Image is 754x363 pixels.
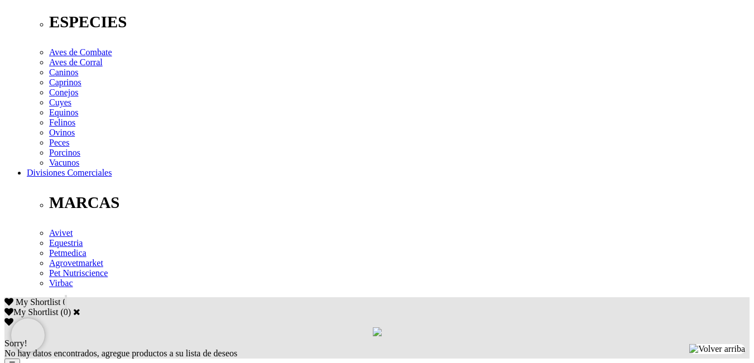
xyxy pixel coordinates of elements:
[4,338,750,359] div: No hay datos encontrados, agregue productos a su lista de deseos
[11,318,45,352] iframe: Brevo live chat
[49,88,78,97] a: Conejos
[49,278,73,288] a: Virbac
[49,13,750,31] p: ESPECIES
[49,258,103,268] a: Agrovetmarket
[49,128,75,137] a: Ovinos
[373,327,382,336] img: loading.gif
[73,307,80,316] a: Cerrar
[63,297,67,307] span: 0
[49,158,79,167] a: Vacunos
[49,78,81,87] a: Caprinos
[49,47,112,57] a: Aves de Combate
[49,98,71,107] a: Cuyes
[49,138,69,147] a: Peces
[689,344,745,354] img: Volver arriba
[16,297,60,307] span: My Shortlist
[4,307,58,317] label: My Shortlist
[49,148,80,157] a: Porcinos
[49,108,78,117] a: Equinos
[49,57,103,67] a: Aves de Corral
[4,338,27,348] span: Sorry!
[49,193,750,212] p: MARCAS
[49,248,87,258] a: Petmedica
[27,168,112,177] a: Divisiones Comerciales
[64,307,68,317] label: 0
[49,268,108,278] a: Pet Nutriscience
[49,228,73,238] a: Avivet
[49,118,75,127] a: Felinos
[49,238,83,248] a: Equestria
[49,67,78,77] a: Caninos
[60,307,71,317] span: ( )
